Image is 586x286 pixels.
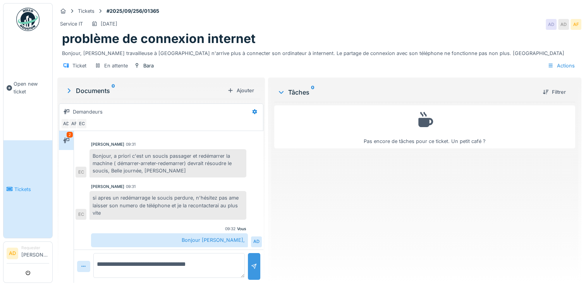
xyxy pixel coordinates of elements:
[62,31,256,46] h1: problème de connexion internet
[540,87,569,97] div: Filtrer
[69,118,79,129] div: AF
[544,60,578,71] div: Actions
[89,149,246,178] div: Bonjour, a priori c'est un soucis passager et redémarrer la machine ( démarrer-arreter-redemarrer...
[91,184,124,190] div: [PERSON_NAME]
[72,62,86,69] div: Ticket
[112,86,115,95] sup: 0
[67,132,73,138] div: 2
[78,7,95,15] div: Tickets
[224,85,257,96] div: Ajouter
[558,19,569,30] div: AD
[16,8,40,31] img: Badge_color-CXgf-gQk.svg
[237,226,246,232] div: Vous
[76,209,86,220] div: EC
[14,186,49,193] span: Tickets
[571,19,581,30] div: AF
[91,233,248,247] div: Bonjour [PERSON_NAME],
[101,20,117,28] div: [DATE]
[91,141,124,147] div: [PERSON_NAME]
[225,226,235,232] div: 09:32
[126,141,136,147] div: 09:31
[14,80,49,95] span: Open new ticket
[104,62,128,69] div: En attente
[546,19,557,30] div: AD
[126,184,136,190] div: 09:31
[61,118,72,129] div: AD
[251,236,262,247] div: AD
[279,109,570,145] div: Pas encore de tâches pour ce ticket. Un petit café ?
[65,86,224,95] div: Documents
[143,62,154,69] div: Bara
[103,7,162,15] strong: #2025/09/256/01365
[62,47,577,57] div: Bonjour, [PERSON_NAME] travailleuse à [GEOGRAPHIC_DATA] n'arrive plus à connecter son ordinateur ...
[73,108,103,115] div: Demandeurs
[21,245,49,262] li: [PERSON_NAME]
[3,35,52,140] a: Open new ticket
[60,20,83,28] div: Service IT
[76,118,87,129] div: EC
[7,248,18,259] li: AD
[76,167,86,177] div: EC
[311,88,314,97] sup: 0
[3,140,52,238] a: Tickets
[277,88,536,97] div: Tâches
[89,191,246,220] div: si apres un redémarrage le soucis perdure, n'hésitez pas ame laisser son numero de téléphone et j...
[21,245,49,251] div: Requester
[7,245,49,264] a: AD Requester[PERSON_NAME]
